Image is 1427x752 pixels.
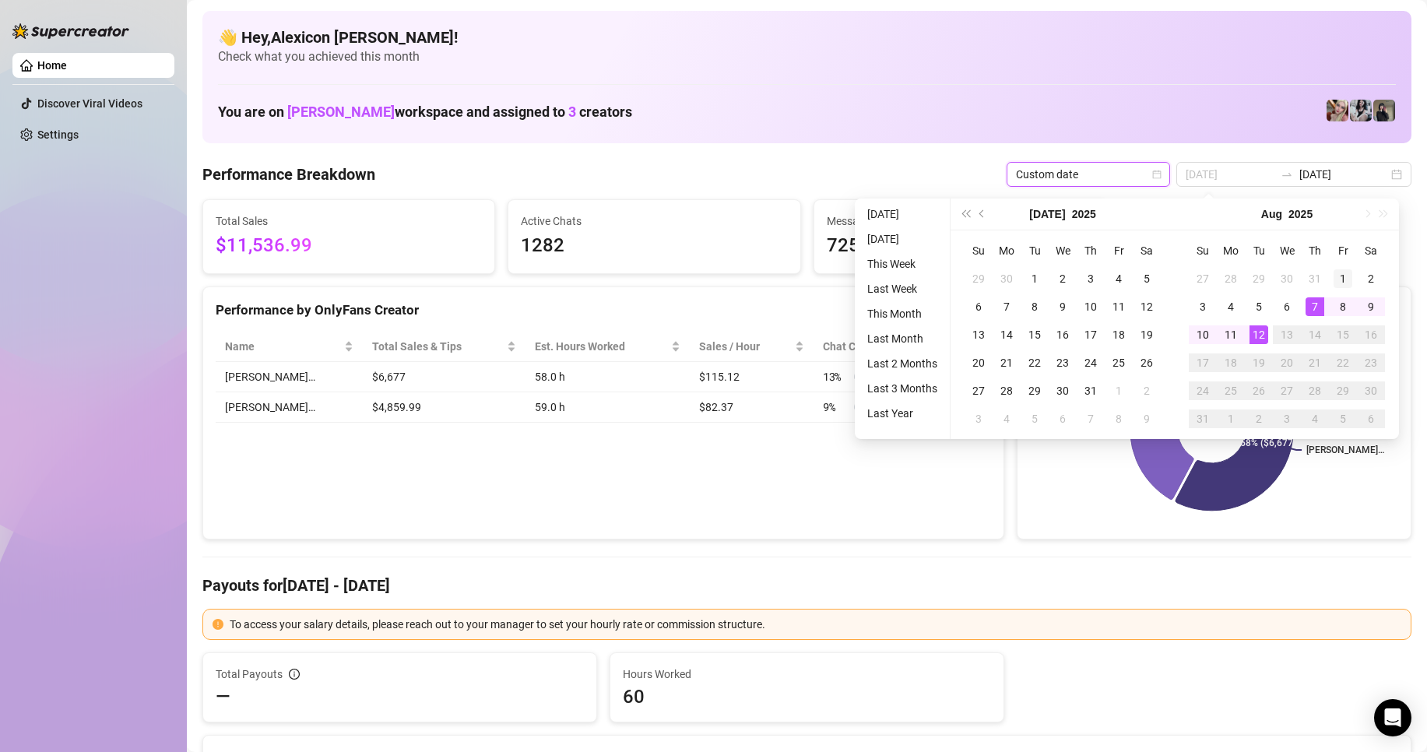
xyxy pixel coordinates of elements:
[1137,297,1156,316] div: 12
[1273,293,1301,321] td: 2025-08-06
[1053,269,1072,288] div: 2
[372,338,504,355] span: Total Sales & Tips
[1193,297,1212,316] div: 3
[1245,293,1273,321] td: 2025-08-05
[1334,269,1352,288] div: 1
[1217,349,1245,377] td: 2025-08-18
[1109,297,1128,316] div: 11
[969,269,988,288] div: 29
[218,104,632,121] h1: You are on workspace and assigned to creators
[1301,321,1329,349] td: 2025-08-14
[1077,349,1105,377] td: 2025-07-24
[1077,293,1105,321] td: 2025-07-10
[1105,237,1133,265] th: Fr
[216,332,363,362] th: Name
[1357,349,1385,377] td: 2025-08-23
[1077,321,1105,349] td: 2025-07-17
[1278,353,1296,372] div: 20
[1306,381,1324,400] div: 28
[1049,405,1077,433] td: 2025-08-06
[1273,237,1301,265] th: We
[1133,237,1161,265] th: Sa
[1021,405,1049,433] td: 2025-08-05
[1221,269,1240,288] div: 28
[1245,321,1273,349] td: 2025-08-12
[1301,405,1329,433] td: 2025-09-04
[1278,269,1296,288] div: 30
[525,392,690,423] td: 59.0 h
[1273,321,1301,349] td: 2025-08-13
[1077,237,1105,265] th: Th
[965,377,993,405] td: 2025-07-27
[1025,269,1044,288] div: 1
[216,684,230,709] span: —
[1193,409,1212,428] div: 31
[1221,325,1240,344] div: 11
[1109,409,1128,428] div: 8
[1334,325,1352,344] div: 15
[823,338,969,355] span: Chat Conversion
[202,163,375,185] h4: Performance Breakdown
[521,231,787,261] span: 1282
[1278,325,1296,344] div: 13
[525,362,690,392] td: 58.0 h
[1021,321,1049,349] td: 2025-07-15
[1221,409,1240,428] div: 1
[1105,405,1133,433] td: 2025-08-08
[1245,265,1273,293] td: 2025-07-29
[861,205,944,223] li: [DATE]
[993,321,1021,349] td: 2025-07-14
[216,666,283,683] span: Total Payouts
[1025,325,1044,344] div: 15
[1273,349,1301,377] td: 2025-08-20
[965,321,993,349] td: 2025-07-13
[690,362,814,392] td: $115.12
[1072,199,1096,230] button: Choose a year
[1273,265,1301,293] td: 2025-07-30
[1137,409,1156,428] div: 9
[1217,237,1245,265] th: Mo
[1357,405,1385,433] td: 2025-09-06
[1137,325,1156,344] div: 19
[1261,199,1282,230] button: Choose a month
[861,329,944,348] li: Last Month
[623,684,991,709] span: 60
[1357,321,1385,349] td: 2025-08-16
[216,300,991,321] div: Performance by OnlyFans Creator
[1362,409,1380,428] div: 6
[993,377,1021,405] td: 2025-07-28
[1281,168,1293,181] span: swap-right
[1081,269,1100,288] div: 3
[1189,377,1217,405] td: 2025-08-24
[993,349,1021,377] td: 2025-07-21
[1362,325,1380,344] div: 16
[363,392,525,423] td: $4,859.99
[568,104,576,120] span: 3
[1217,265,1245,293] td: 2025-07-28
[965,405,993,433] td: 2025-08-03
[1077,377,1105,405] td: 2025-07-31
[969,353,988,372] div: 20
[974,199,991,230] button: Previous month (PageUp)
[216,392,363,423] td: [PERSON_NAME]…
[690,392,814,423] td: $82.37
[1025,409,1044,428] div: 5
[965,293,993,321] td: 2025-07-06
[1189,321,1217,349] td: 2025-08-10
[699,338,792,355] span: Sales / Hour
[1245,377,1273,405] td: 2025-08-26
[287,104,395,120] span: [PERSON_NAME]
[216,362,363,392] td: [PERSON_NAME]…
[1053,297,1072,316] div: 9
[1105,265,1133,293] td: 2025-07-04
[1288,199,1313,230] button: Choose a year
[1334,297,1352,316] div: 8
[1306,269,1324,288] div: 31
[1025,381,1044,400] div: 29
[1133,405,1161,433] td: 2025-08-09
[1137,269,1156,288] div: 5
[363,362,525,392] td: $6,677
[1334,353,1352,372] div: 22
[1329,237,1357,265] th: Fr
[969,325,988,344] div: 13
